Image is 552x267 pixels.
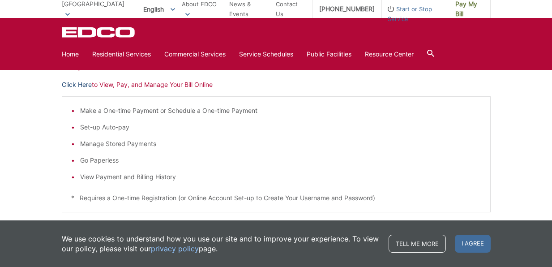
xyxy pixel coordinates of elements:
[62,27,136,38] a: EDCD logo. Return to the homepage.
[389,235,446,253] a: Tell me more
[92,49,151,59] a: Residential Services
[455,235,491,253] span: I agree
[80,139,481,149] li: Manage Stored Payments
[62,80,491,90] p: to View, Pay, and Manage Your Bill Online
[80,155,481,165] li: Go Paperless
[80,172,481,182] li: View Payment and Billing History
[239,49,293,59] a: Service Schedules
[62,49,79,59] a: Home
[365,49,414,59] a: Resource Center
[307,49,351,59] a: Public Facilities
[62,80,92,90] a: Click Here
[62,234,380,254] p: We use cookies to understand how you use our site and to improve your experience. To view our pol...
[151,244,199,254] a: privacy policy
[80,122,481,132] li: Set-up Auto-pay
[80,106,481,116] li: Make a One-time Payment or Schedule a One-time Payment
[71,193,481,203] p: * Requires a One-time Registration (or Online Account Set-up to Create Your Username and Password)
[164,49,226,59] a: Commercial Services
[137,2,182,17] span: English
